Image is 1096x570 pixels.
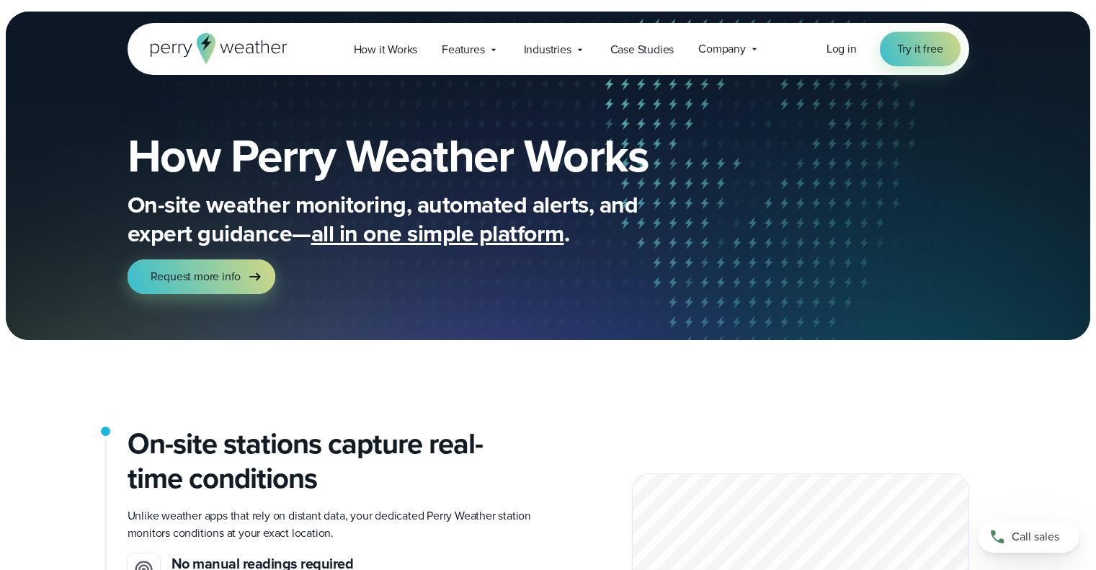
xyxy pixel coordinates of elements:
h1: How Perry Weather Works [128,133,753,179]
p: Unlike weather apps that rely on distant data, your dedicated Perry Weather station monitors cond... [128,507,537,542]
span: Company [698,40,746,58]
a: Call sales [978,521,1079,553]
h2: On-site stations capture real-time conditions [128,427,537,496]
span: How it Works [354,41,418,58]
span: Case Studies [610,41,674,58]
span: Call sales [1012,528,1059,545]
a: Log in [827,40,857,58]
span: all in one simple platform [311,216,564,251]
span: Request more info [151,268,241,285]
span: Try it free [897,40,943,58]
a: Case Studies [598,35,687,64]
a: Request more info [128,259,276,294]
a: How it Works [342,35,430,64]
span: Log in [827,40,857,57]
a: Try it free [880,32,961,66]
span: Features [442,41,484,58]
p: On-site weather monitoring, automated alerts, and expert guidance— . [128,190,704,248]
span: Industries [524,41,571,58]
